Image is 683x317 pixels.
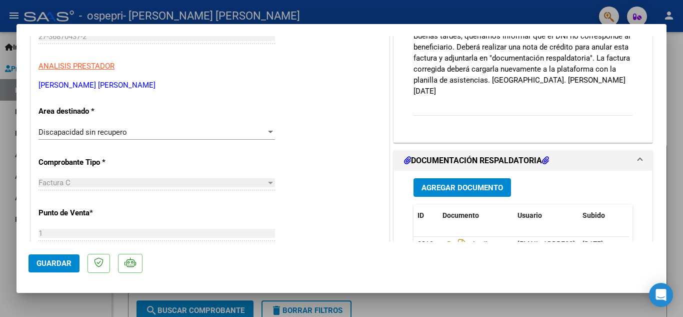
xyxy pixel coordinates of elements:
[417,240,437,248] span: 38103
[38,157,141,168] p: Comprobante Tipo *
[36,259,71,268] span: Guardar
[413,31,632,97] p: Buenas tardes, queríamos informar que el DNI no corresponde al beneficiario. Deberá realizar una ...
[582,240,603,248] span: [DATE]
[649,283,673,307] div: Open Intercom Messenger
[394,151,652,171] mat-expansion-panel-header: DOCUMENTACIÓN RESPALDATORIA
[628,205,678,226] datatable-header-cell: Acción
[582,211,605,219] span: Subido
[38,178,70,187] span: Factura C
[442,211,479,219] span: Documento
[38,207,141,219] p: Punto de Venta
[513,205,578,226] datatable-header-cell: Usuario
[417,211,424,219] span: ID
[442,240,534,248] span: Planilla De Asistencia
[404,155,549,167] h1: DOCUMENTACIÓN RESPALDATORIA
[38,80,381,91] p: [PERSON_NAME] [PERSON_NAME]
[38,62,114,71] span: ANALISIS PRESTADOR
[421,183,503,192] span: Agregar Documento
[578,205,628,226] datatable-header-cell: Subido
[28,254,79,272] button: Guardar
[517,211,542,219] span: Usuario
[38,128,127,137] span: Discapacidad sin recupero
[38,106,141,117] p: Area destinado *
[413,205,438,226] datatable-header-cell: ID
[413,178,511,197] button: Agregar Documento
[438,205,513,226] datatable-header-cell: Documento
